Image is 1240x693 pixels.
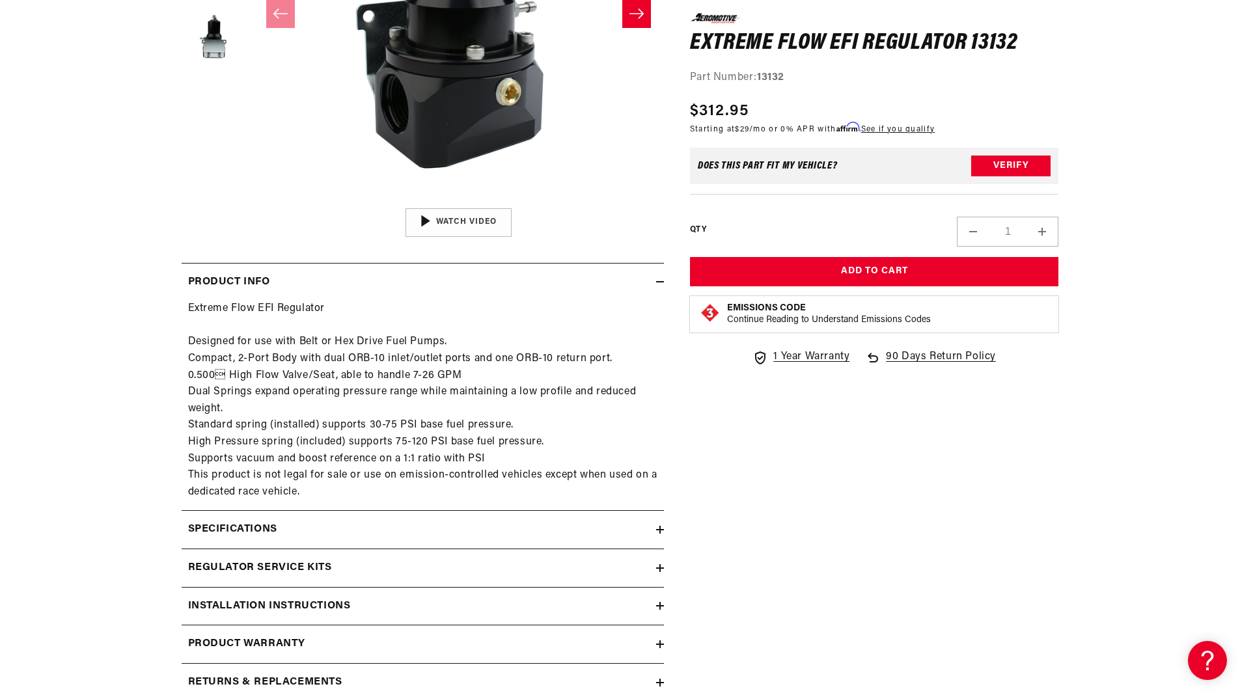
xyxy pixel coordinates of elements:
h1: Extreme Flow EFI Regulator 13132 [690,33,1059,53]
img: Emissions code [700,303,721,323]
summary: Product warranty [182,625,664,663]
span: 90 Days Return Policy [886,349,996,379]
h2: Regulator Service Kits [188,560,332,577]
button: Load image 4 in gallery view [182,5,247,70]
p: Starting at /mo or 0% APR with . [690,122,935,135]
a: 1 Year Warranty [752,349,849,366]
summary: Specifications [182,511,664,549]
h2: Returns & replacements [188,674,342,691]
strong: 13132 [757,72,784,83]
summary: Installation Instructions [182,588,664,625]
h2: Product warranty [188,636,306,653]
a: See if you qualify - Learn more about Affirm Financing (opens in modal) [861,125,935,133]
a: 90 Days Return Policy [865,349,996,379]
label: QTY [690,224,706,236]
div: Does This part fit My vehicle? [698,161,838,171]
h2: Installation Instructions [188,598,351,615]
span: 1 Year Warranty [773,349,849,366]
div: Extreme Flow EFI Regulator Designed for use with Belt or Hex Drive Fuel Pumps. Compact, 2-Port Bo... [182,301,664,500]
p: Continue Reading to Understand Emissions Codes [727,314,931,326]
button: Add to Cart [690,257,1059,286]
summary: Product Info [182,264,664,301]
h2: Specifications [188,521,277,538]
strong: Emissions Code [727,303,806,313]
span: $29 [735,125,749,133]
span: Affirm [836,122,859,131]
summary: Regulator Service Kits [182,549,664,587]
button: Emissions CodeContinue Reading to Understand Emissions Codes [727,303,931,326]
span: $312.95 [690,99,749,122]
div: Part Number: [690,70,1059,87]
h2: Product Info [188,274,270,291]
button: Verify [971,156,1051,176]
